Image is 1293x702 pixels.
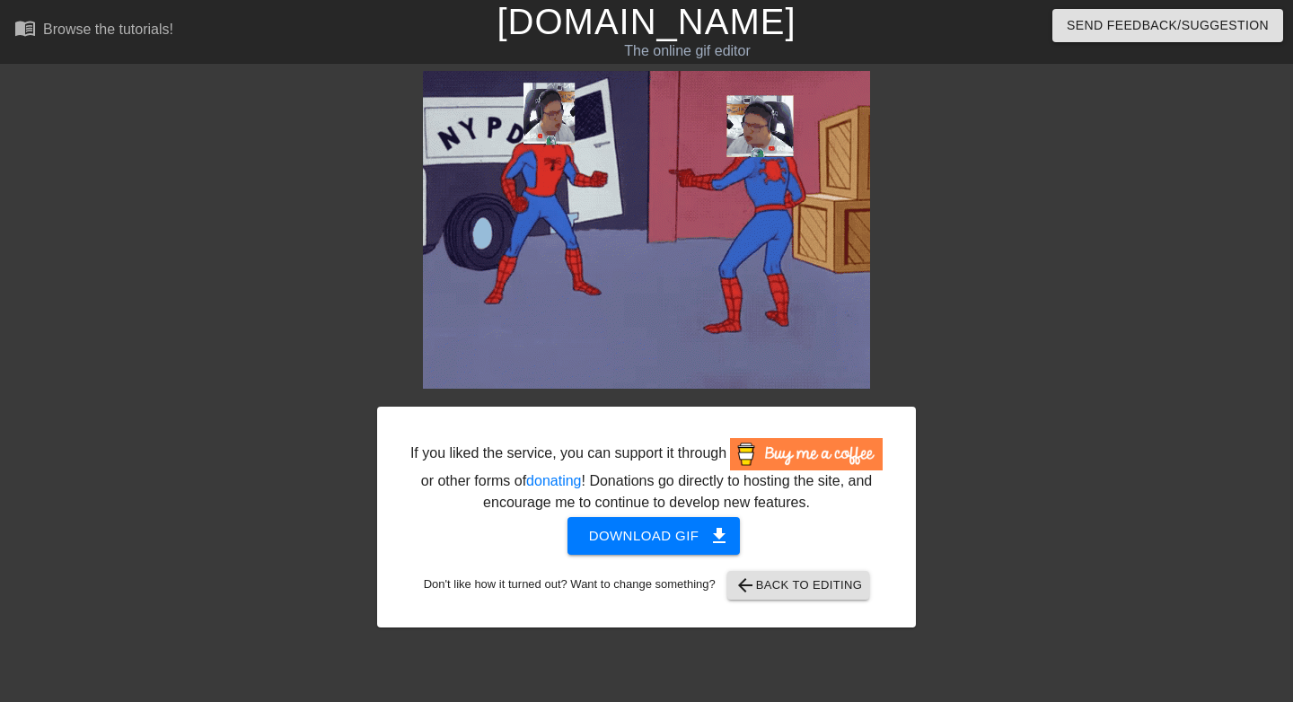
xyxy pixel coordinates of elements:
[730,438,883,470] img: Buy Me A Coffee
[409,438,884,513] div: If you liked the service, you can support it through or other forms of ! Donations go directly to...
[734,575,756,596] span: arrow_back
[727,571,870,600] button: Back to Editing
[553,527,741,542] a: Download gif
[567,517,741,555] button: Download gif
[14,17,173,45] a: Browse the tutorials!
[1067,14,1269,37] span: Send Feedback/Suggestion
[708,525,730,547] span: get_app
[526,473,581,488] a: donating
[497,2,796,41] a: [DOMAIN_NAME]
[440,40,935,62] div: The online gif editor
[14,17,36,39] span: menu_book
[43,22,173,37] div: Browse the tutorials!
[734,575,863,596] span: Back to Editing
[1052,9,1283,42] button: Send Feedback/Suggestion
[589,524,719,548] span: Download gif
[423,71,870,389] img: CAPQ1xDX.gif
[405,571,888,600] div: Don't like how it turned out? Want to change something?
